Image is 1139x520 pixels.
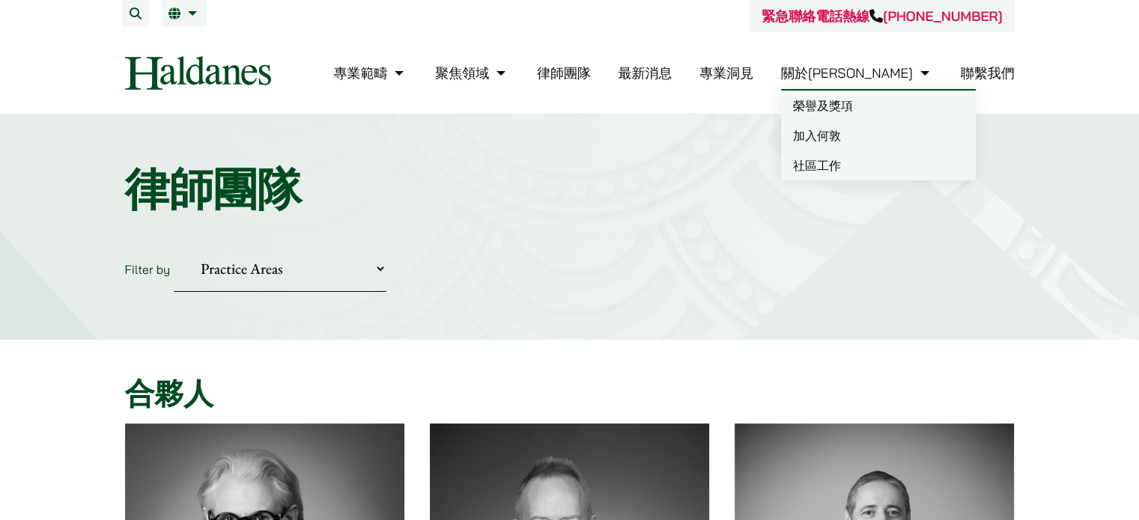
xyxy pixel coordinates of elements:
a: 加入何敦 [781,120,976,150]
a: 緊急聯絡電話熱線[PHONE_NUMBER] [762,7,1002,25]
a: 聯繫我們 [961,64,1015,82]
a: 關於何敦 [781,64,933,82]
a: 最新消息 [618,64,672,82]
a: 社區工作 [781,150,976,180]
a: 榮譽及獎項 [781,91,976,120]
h2: 合夥人 [125,376,1015,412]
h1: 律師團隊 [125,162,1015,216]
label: Filter by [125,262,171,277]
a: 專業範疇 [333,64,407,82]
a: 聚焦領域 [435,64,509,82]
a: 繁 [168,7,201,19]
a: 專業洞見 [699,64,753,82]
img: Logo of Haldanes [125,56,271,90]
a: 律師團隊 [537,64,591,82]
